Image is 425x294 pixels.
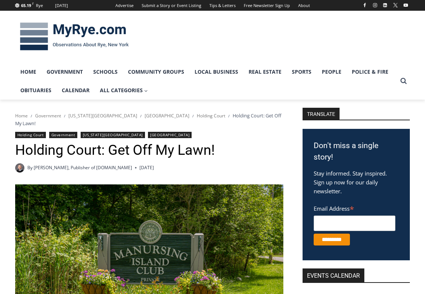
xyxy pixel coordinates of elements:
a: [US_STATE][GEOGRAPHIC_DATA] [68,113,137,119]
a: Government [49,132,77,138]
a: [US_STATE][GEOGRAPHIC_DATA] [81,132,145,138]
h1: Holding Court: Get Off My Lawn! [15,142,283,159]
a: Instagram [371,1,380,10]
a: People [317,63,347,81]
time: [DATE] [139,164,154,171]
a: X [391,1,400,10]
div: Rye [36,2,43,9]
h2: Events Calendar [303,268,364,282]
a: Local Business [189,63,243,81]
span: F [32,1,34,6]
h3: Don't miss a single story! [314,140,399,163]
button: View Search Form [397,74,410,88]
span: / [64,113,65,118]
a: Author image [15,163,24,173]
span: / [140,113,142,118]
a: [PERSON_NAME], Publisher of [DOMAIN_NAME] [34,164,132,171]
a: Home [15,113,28,119]
a: Holding Court [15,132,46,138]
a: Calendar [57,81,95,100]
nav: Primary Navigation [15,63,397,100]
a: Community Groups [123,63,189,81]
strong: TRANSLATE [303,108,340,120]
nav: Breadcrumbs [15,112,283,127]
a: Home [15,63,41,81]
a: [GEOGRAPHIC_DATA] [148,132,192,138]
span: By [27,164,33,171]
a: YouTube [401,1,410,10]
a: Real Estate [243,63,287,81]
span: 65.19 [21,3,31,8]
a: Schools [88,63,123,81]
a: [GEOGRAPHIC_DATA] [145,113,189,119]
p: Stay informed. Stay inspired. Sign up now for our daily newsletter. [314,169,399,196]
div: [DATE] [55,2,68,9]
img: MyRye.com [15,17,134,56]
a: Government [41,63,88,81]
a: Obituaries [15,81,57,100]
span: Holding Court: Get Off My Lawn! [15,112,281,126]
span: All Categories [100,86,148,94]
a: Police & Fire [347,63,394,81]
label: Email Address [314,201,395,214]
span: / [192,113,194,118]
a: Linkedin [381,1,389,10]
span: / [228,113,230,118]
span: / [31,113,32,118]
a: Government [35,113,61,119]
a: All Categories [95,81,153,100]
a: Sports [287,63,317,81]
a: Holding Court [197,113,225,119]
a: Facebook [360,1,369,10]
